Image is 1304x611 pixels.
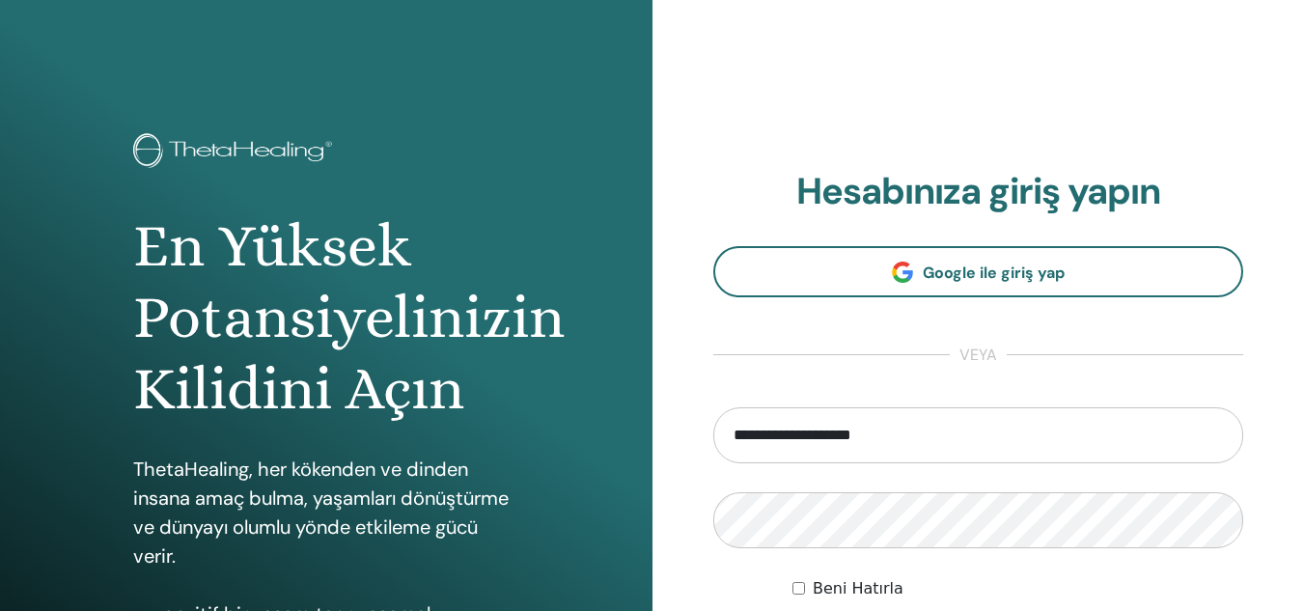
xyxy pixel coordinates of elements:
[792,577,1243,600] div: Keep me authenticated indefinitely or until I manually logout
[813,577,903,600] label: Beni Hatırla
[923,263,1065,283] span: Google ile giriş yap
[133,210,519,426] h1: En Yüksek Potansiyelinizin Kilidini Açın
[713,246,1244,297] a: Google ile giriş yap
[713,170,1244,214] h2: Hesabınıza giriş yapın
[950,344,1007,367] span: veya
[133,455,519,570] p: ThetaHealing, her kökenden ve dinden insana amaç bulma, yaşamları dönüştürme ve dünyayı olumlu yö...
